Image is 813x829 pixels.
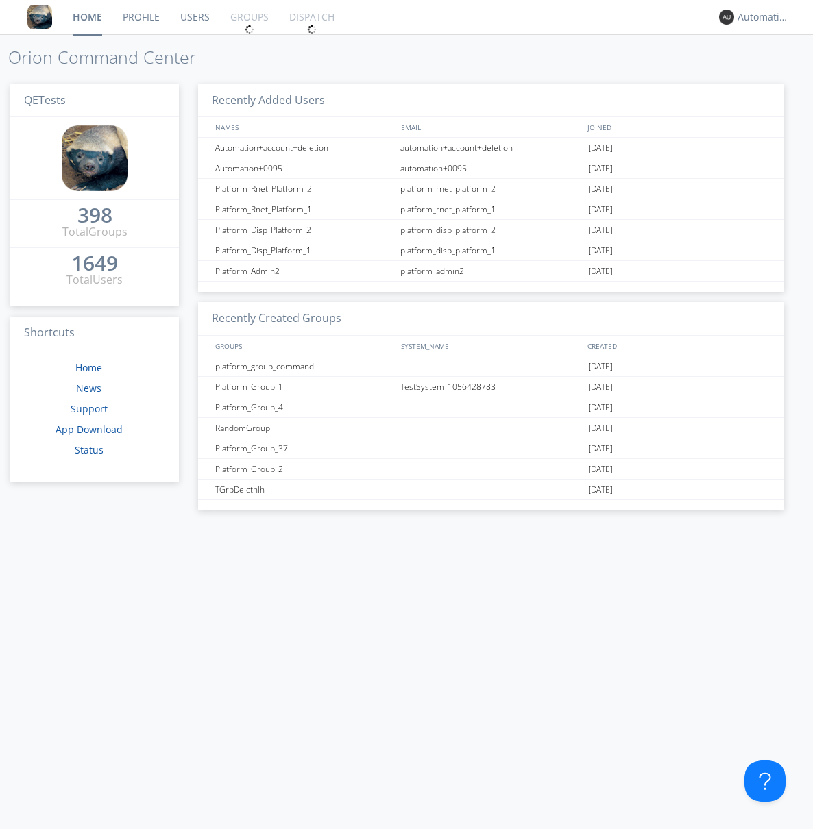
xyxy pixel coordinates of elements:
div: 1649 [71,256,118,270]
span: QETests [24,92,66,108]
span: [DATE] [588,261,613,282]
div: platform_disp_platform_2 [397,220,585,240]
div: Automation+account+deletion [212,138,397,158]
a: Platform_Group_2[DATE] [198,459,784,480]
span: [DATE] [588,179,613,199]
div: Platform_Disp_Platform_2 [212,220,397,240]
a: Automation+0095automation+0095[DATE] [198,158,784,179]
span: [DATE] [588,356,613,377]
span: [DATE] [588,220,613,240]
div: Automation+0095 [212,158,397,178]
div: platform_rnet_platform_1 [397,199,585,219]
h3: Shortcuts [10,317,179,350]
img: 373638.png [719,10,734,25]
a: Home [75,361,102,374]
span: [DATE] [588,438,613,459]
a: Platform_Admin2platform_admin2[DATE] [198,261,784,282]
span: [DATE] [588,377,613,397]
div: automation+0095 [397,158,585,178]
div: platform_rnet_platform_2 [397,179,585,199]
img: 8ff700cf5bab4eb8a436322861af2272 [27,5,52,29]
div: automation+account+deletion [397,138,585,158]
div: Platform_Group_2 [212,459,397,479]
div: Total Users [66,272,123,288]
a: Platform_Disp_Platform_2platform_disp_platform_2[DATE] [198,220,784,240]
div: platform_disp_platform_1 [397,240,585,260]
div: Automation+0004 [738,10,789,24]
span: [DATE] [588,397,613,418]
div: TGrpDelctnlh [212,480,397,499]
div: 398 [77,208,112,222]
span: [DATE] [588,480,613,500]
span: [DATE] [588,459,613,480]
a: Platform_Rnet_Platform_2platform_rnet_platform_2[DATE] [198,179,784,199]
a: News [76,382,101,395]
div: NAMES [212,117,395,137]
span: [DATE] [588,138,613,158]
div: JOINED [584,117,771,137]
a: Platform_Rnet_Platform_1platform_rnet_platform_1[DATE] [198,199,784,220]
a: Platform_Group_37[DATE] [198,438,784,459]
a: TGrpDelctnlh[DATE] [198,480,784,500]
img: spin.svg [245,25,254,34]
span: [DATE] [588,158,613,179]
div: Platform_Disp_Platform_1 [212,240,397,260]
a: Automation+account+deletionautomation+account+deletion[DATE] [198,138,784,158]
div: Platform_Group_37 [212,438,397,458]
div: TestSystem_1056428783 [397,377,585,397]
img: spin.svg [307,25,317,34]
a: App Download [56,423,123,436]
a: Status [75,443,104,456]
div: CREATED [584,336,771,356]
a: 1649 [71,256,118,272]
div: Platform_Rnet_Platform_2 [212,179,397,199]
a: 398 [77,208,112,224]
div: platform_group_command [212,356,397,376]
a: Platform_Group_4[DATE] [198,397,784,418]
h1: Orion Command Center [8,48,813,67]
div: GROUPS [212,336,395,356]
h3: Recently Added Users [198,84,784,118]
div: platform_admin2 [397,261,585,281]
div: Platform_Group_1 [212,377,397,397]
a: RandomGroup[DATE] [198,418,784,438]
span: [DATE] [588,418,613,438]
a: Platform_Group_1TestSystem_1056428783[DATE] [198,377,784,397]
div: Platform_Rnet_Platform_1 [212,199,397,219]
img: 8ff700cf5bab4eb8a436322861af2272 [62,125,128,191]
div: Platform_Group_4 [212,397,397,417]
div: EMAIL [398,117,583,137]
a: platform_group_command[DATE] [198,356,784,377]
a: Support [71,402,108,415]
div: RandomGroup [212,418,397,438]
div: Total Groups [62,224,128,240]
iframe: Toggle Customer Support [744,760,786,802]
div: Platform_Admin2 [212,261,397,281]
span: [DATE] [588,199,613,220]
span: [DATE] [588,240,613,261]
a: Platform_Disp_Platform_1platform_disp_platform_1[DATE] [198,240,784,261]
div: SYSTEM_NAME [398,336,583,356]
h3: Recently Created Groups [198,302,784,336]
